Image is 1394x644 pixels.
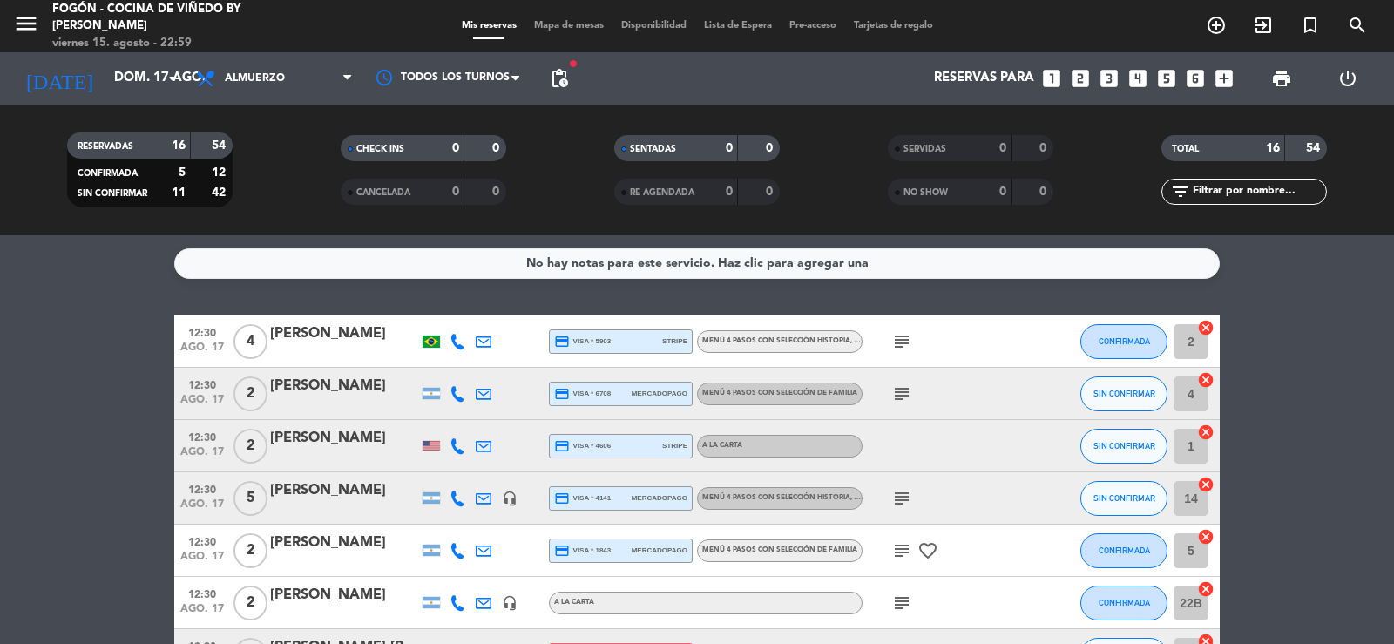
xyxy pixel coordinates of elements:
[52,1,335,35] div: Fogón - Cocina de viñedo by [PERSON_NAME]
[554,543,570,559] i: credit_card
[270,532,418,554] div: [PERSON_NAME]
[1099,598,1150,607] span: CONFIRMADA
[554,386,611,402] span: visa * 6708
[1315,52,1381,105] div: LOG OUT
[1253,15,1274,36] i: exit_to_app
[554,334,611,349] span: visa * 5903
[1098,67,1120,90] i: looks_3
[891,383,912,404] i: subject
[452,142,459,154] strong: 0
[554,599,594,606] span: A LA CARTA
[453,21,525,31] span: Mis reservas
[702,442,742,449] span: A LA CARTA
[180,498,224,519] span: ago. 17
[891,331,912,352] i: subject
[766,142,776,154] strong: 0
[212,166,229,179] strong: 12
[1093,441,1155,451] span: SIN CONFIRMAR
[13,10,39,43] button: menu
[13,59,105,98] i: [DATE]
[526,254,869,274] div: No hay notas para este servicio. Haz clic para agregar una
[1093,493,1155,503] span: SIN CONFIRMAR
[1197,476,1215,493] i: cancel
[845,21,942,31] span: Tarjetas de regalo
[766,186,776,198] strong: 0
[180,551,224,571] span: ago. 17
[1184,67,1207,90] i: looks_6
[1197,528,1215,546] i: cancel
[172,186,186,199] strong: 11
[452,186,459,198] strong: 0
[1337,68,1358,89] i: power_settings_new
[270,427,418,450] div: [PERSON_NAME]
[212,139,229,152] strong: 54
[1080,481,1167,516] button: SIN CONFIRMAR
[632,492,687,504] span: mercadopago
[525,21,612,31] span: Mapa de mesas
[1080,533,1167,568] button: CONFIRMADA
[850,494,893,501] span: , ARS 99.000
[180,446,224,466] span: ago. 17
[1197,319,1215,336] i: cancel
[554,491,611,506] span: visa * 4141
[554,543,611,559] span: visa * 1843
[233,586,267,620] span: 2
[356,188,410,197] span: CANCELADA
[1080,376,1167,411] button: SIN CONFIRMAR
[270,375,418,397] div: [PERSON_NAME]
[172,139,186,152] strong: 16
[52,35,335,52] div: viernes 15. agosto - 22:59
[212,186,229,199] strong: 42
[179,166,186,179] strong: 5
[1213,67,1235,90] i: add_box
[180,322,224,342] span: 12:30
[180,394,224,414] span: ago. 17
[903,145,946,153] span: SERVIDAS
[1206,15,1227,36] i: add_circle_outline
[233,324,267,359] span: 4
[891,593,912,613] i: subject
[225,72,285,85] span: Almuerzo
[903,188,948,197] span: NO SHOW
[233,429,267,464] span: 2
[180,374,224,394] span: 12:30
[632,545,687,556] span: mercadopago
[702,546,857,553] span: Menú 4 Pasos con selección de familia
[162,68,183,89] i: arrow_drop_down
[233,533,267,568] span: 2
[356,145,404,153] span: CHECK INS
[554,386,570,402] i: credit_card
[1347,15,1368,36] i: search
[850,337,893,344] span: , ARS 99.000
[662,440,687,451] span: stripe
[1039,142,1050,154] strong: 0
[492,186,503,198] strong: 0
[270,322,418,345] div: [PERSON_NAME]
[999,186,1006,198] strong: 0
[1197,371,1215,389] i: cancel
[891,488,912,509] i: subject
[917,540,938,561] i: favorite_border
[1271,68,1292,89] span: print
[891,540,912,561] i: subject
[1191,182,1326,201] input: Filtrar por nombre...
[233,481,267,516] span: 5
[1170,181,1191,202] i: filter_list
[934,71,1034,86] span: Reservas para
[180,478,224,498] span: 12:30
[781,21,845,31] span: Pre-acceso
[1300,15,1321,36] i: turned_in_not
[78,169,138,178] span: CONFIRMADA
[180,531,224,551] span: 12:30
[1099,546,1150,555] span: CONFIRMADA
[180,426,224,446] span: 12:30
[1197,424,1215,441] i: cancel
[78,142,133,151] span: RESERVADAS
[702,390,857,397] span: Menú 4 Pasos con selección de familia
[702,337,893,344] span: Menú 4 pasos con selección Historia
[1172,145,1199,153] span: TOTAL
[630,188,694,197] span: RE AGENDADA
[999,142,1006,154] strong: 0
[180,603,224,623] span: ago. 17
[695,21,781,31] span: Lista de Espera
